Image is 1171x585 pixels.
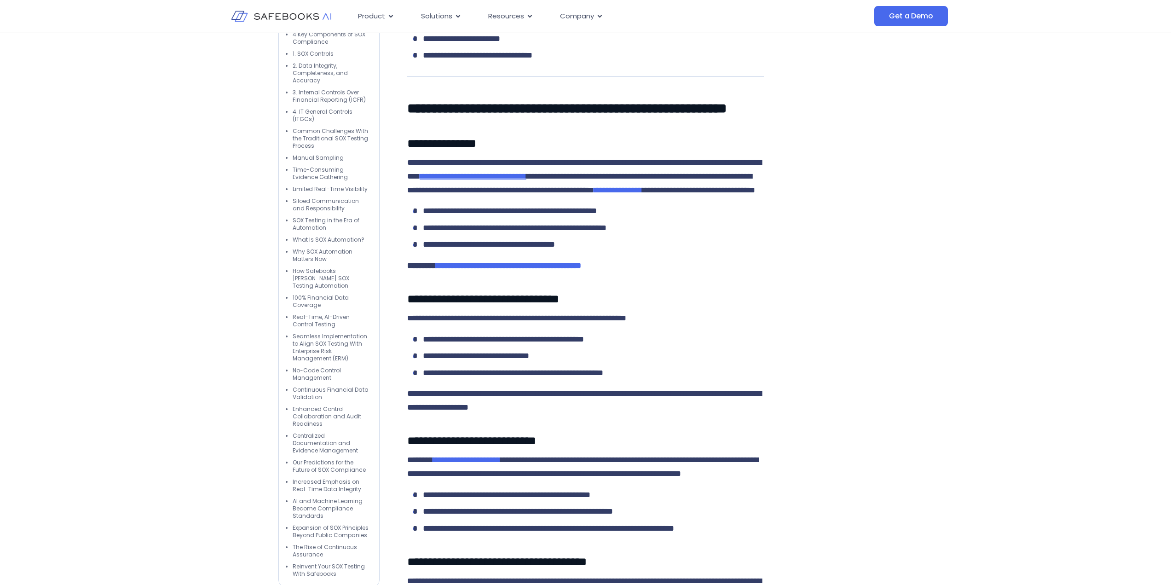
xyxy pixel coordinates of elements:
[293,31,370,46] li: 4 Key Components of SOX Compliance
[293,217,370,232] li: SOX Testing in the Era of Automation
[488,11,524,22] span: Resources
[293,386,370,401] li: Continuous Financial Data Validation
[293,405,370,428] li: Enhanced Control Collaboration and Audit Readiness
[293,127,370,150] li: Common Challenges With the Traditional SOX Testing Process
[293,294,370,309] li: 100% Financial Data Coverage
[358,11,385,22] span: Product
[421,11,452,22] span: Solutions
[293,166,370,181] li: Time-Consuming Evidence Gathering
[293,498,370,520] li: AI and Machine Learning Become Compliance Standards
[293,524,370,539] li: Expansion of SOX Principles Beyond Public Companies
[293,563,370,578] li: Reinvent Your SOX Testing With Safebooks
[293,459,370,474] li: Our Predictions for the Future of SOX Compliance
[351,7,782,25] nav: Menu
[293,50,370,58] li: 1. SOX Controls
[874,6,947,26] a: Get a Demo
[293,267,370,290] li: How Safebooks [PERSON_NAME] SOX Testing Automation
[293,62,370,84] li: 2. Data Integrity, Completeness, and Accuracy
[293,313,370,328] li: Real-Time, AI-Driven Control Testing
[293,544,370,558] li: The Rise of Continuous Assurance
[351,7,782,25] div: Menu Toggle
[293,154,370,162] li: Manual Sampling
[293,197,370,212] li: Siloed Communication and Responsibility
[293,185,370,193] li: Limited Real-Time Visibility
[293,333,370,362] li: Seamless Implementation to Align SOX Testing With Enterprise Risk Management (ERM)
[293,248,370,263] li: Why SOX Automation Matters Now
[293,367,370,382] li: No-Code Control Management
[293,89,370,104] li: 3. Internal Controls Over Financial Reporting (ICFR)
[560,11,594,22] span: Company
[293,236,370,243] li: What Is SOX Automation?
[293,478,370,493] li: Increased Emphasis on Real-Time Data Integrity
[293,432,370,454] li: Centralized Documentation and Evidence Management
[889,12,933,21] span: Get a Demo
[293,108,370,123] li: 4. IT General Controls (ITGCs)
